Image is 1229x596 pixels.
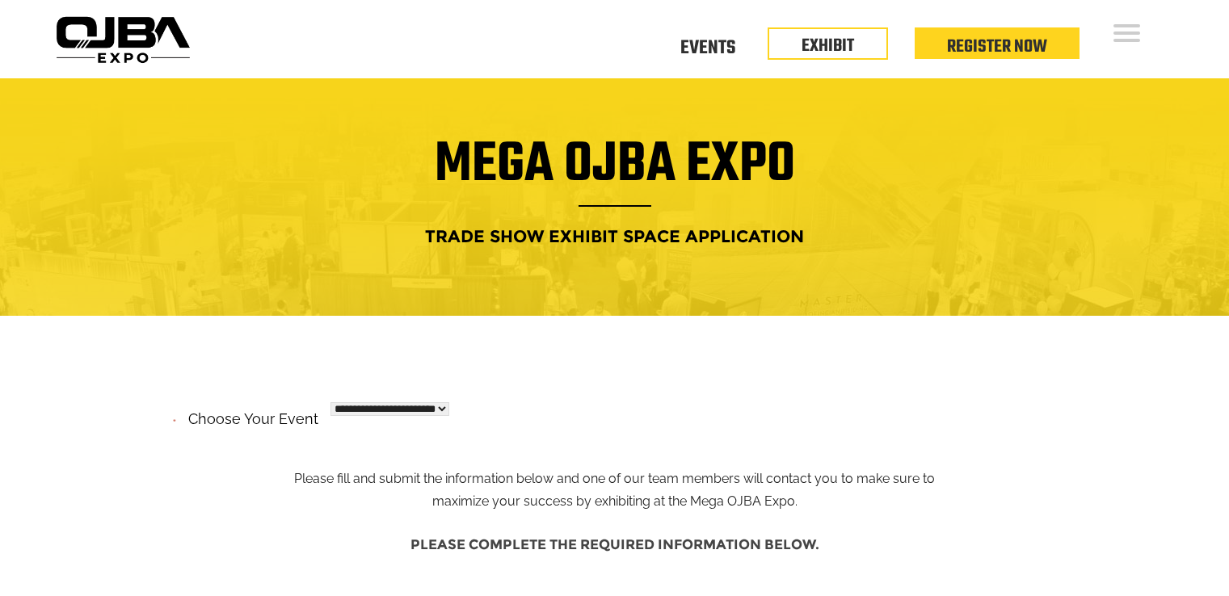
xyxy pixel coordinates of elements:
h4: Trade Show Exhibit Space Application [61,221,1168,251]
label: Choose your event [179,397,318,432]
h1: Mega OJBA Expo [61,142,1168,207]
a: EXHIBIT [802,32,854,60]
a: Register Now [947,33,1047,61]
p: Please fill and submit the information below and one of our team members will contact you to make... [281,405,948,514]
h4: Please complete the required information below. [170,529,1059,560]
